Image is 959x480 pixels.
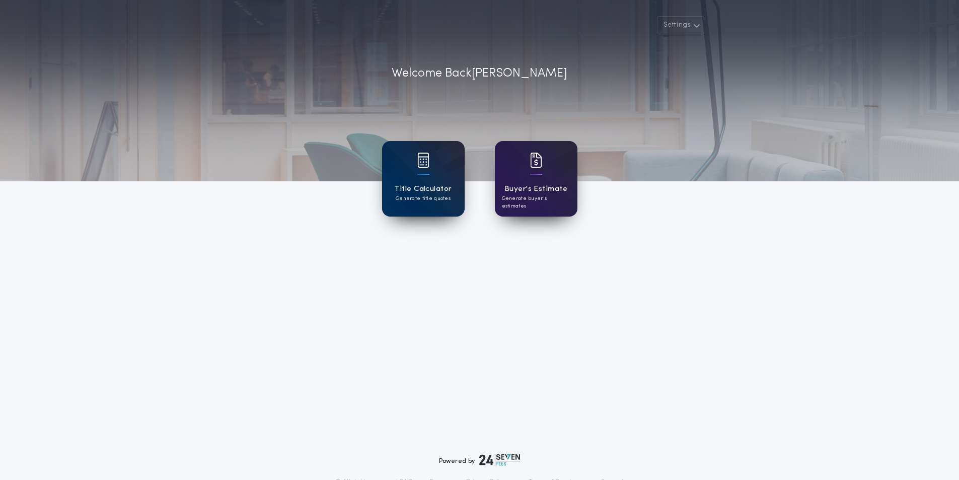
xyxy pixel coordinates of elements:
[382,141,465,217] a: card iconTitle CalculatorGenerate title quotes
[439,454,521,466] div: Powered by
[479,454,521,466] img: logo
[495,141,577,217] a: card iconBuyer's EstimateGenerate buyer's estimates
[392,64,567,83] p: Welcome Back [PERSON_NAME]
[396,195,451,202] p: Generate title quotes
[504,183,567,195] h1: Buyer's Estimate
[530,153,542,168] img: card icon
[394,183,452,195] h1: Title Calculator
[657,16,704,34] button: Settings
[502,195,570,210] p: Generate buyer's estimates
[417,153,429,168] img: card icon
